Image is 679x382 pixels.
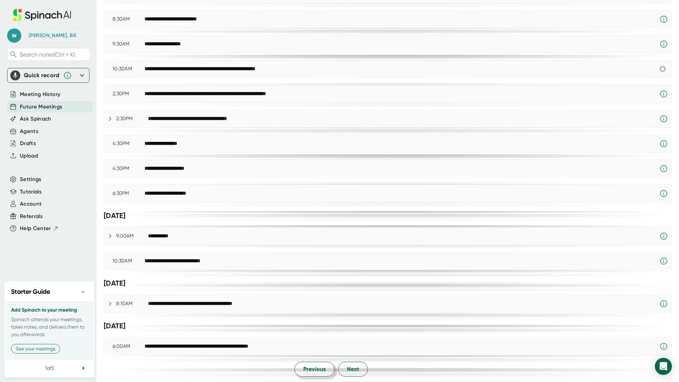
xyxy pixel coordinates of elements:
[10,68,86,83] div: Quick record
[20,139,36,148] button: Drafts
[659,115,668,123] svg: Spinach requires a video conference link.
[20,152,38,160] button: Upload
[116,233,148,239] div: 9:00AM
[113,41,145,47] div: 9:30AM
[20,103,62,111] button: Future Meetings
[20,212,43,221] button: Referrals
[113,258,145,264] div: 10:30AM
[20,127,38,136] button: Agents
[659,139,668,148] svg: Spinach requires a video conference link.
[303,365,326,373] span: Previous
[11,287,50,297] h2: Starter Guide
[116,116,148,122] div: 2:30PM
[104,322,672,330] div: [DATE]
[11,344,60,354] button: See your meetings
[659,15,668,23] svg: Spinach requires a video conference link.
[20,90,60,99] button: Meeting History
[104,211,672,220] div: [DATE]
[24,72,60,79] div: Quick record
[11,316,88,338] p: Spinach attends your meetings, takes notes, and delivers them to you afterwards
[20,224,59,233] button: Help Center
[29,32,76,39] div: Cummings, Bill
[347,365,359,373] span: Next
[659,90,668,98] svg: Spinach requires a video conference link.
[113,343,145,350] div: 6:00AM
[11,307,88,313] h3: Add Spinach to your meeting
[338,362,368,377] button: Next
[20,188,42,196] button: Tutorials
[113,16,145,22] div: 8:30AM
[655,358,672,375] div: Open Intercom Messenger
[7,28,21,43] span: w
[45,365,54,371] span: 1 of 3
[659,164,668,173] svg: Spinach requires a video conference link.
[659,299,668,308] svg: Spinach requires a video conference link.
[659,342,668,351] svg: Spinach requires a video conference link.
[20,175,42,184] button: Settings
[104,279,672,288] div: [DATE]
[20,200,42,208] button: Account
[659,189,668,198] svg: Spinach requires a video conference link.
[20,115,51,123] button: Ask Spinach
[20,224,51,233] span: Help Center
[113,91,145,97] div: 2:30PM
[294,362,335,377] button: Previous
[659,232,668,240] svg: Spinach requires a video conference link.
[113,190,145,197] div: 6:30PM
[113,165,145,172] div: 4:30PM
[113,66,145,72] div: 10:30AM
[116,301,148,307] div: 8:10AM
[78,287,88,297] button: −
[20,51,75,58] span: Search notes (Ctrl + K)
[113,140,145,147] div: 4:30PM
[659,257,668,265] svg: Spinach requires a video conference link.
[659,40,668,48] svg: Spinach requires a video conference link.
